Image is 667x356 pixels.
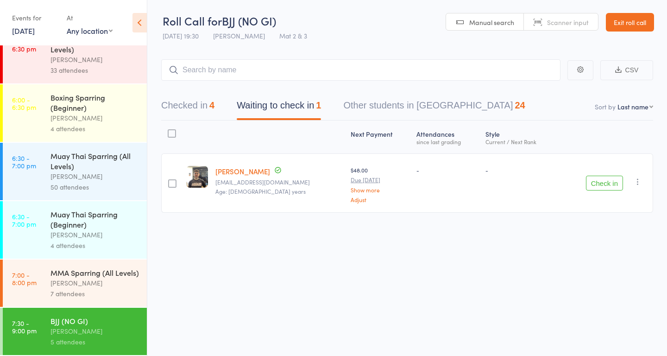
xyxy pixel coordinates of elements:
[12,319,37,334] time: 7:30 - 9:00 pm
[161,95,214,120] button: Checked in4
[163,13,222,28] span: Roll Call for
[215,187,306,195] span: Age: [DEMOGRAPHIC_DATA] years
[3,26,147,83] a: 6:00 -6:30 pmBoxing Sparring (All Levels)[PERSON_NAME]33 attendees
[50,337,139,347] div: 5 attendees
[12,96,36,111] time: 6:00 - 6:30 pm
[279,31,307,40] span: Mat 2 & 3
[485,166,555,174] div: -
[237,95,321,120] button: Waiting to check in1
[3,260,147,307] a: 7:00 -8:00 pmMMA Sparring (All Levels)[PERSON_NAME]7 attendees
[12,154,36,169] time: 6:30 - 7:00 pm
[50,171,139,182] div: [PERSON_NAME]
[12,38,36,52] time: 6:00 - 6:30 pm
[515,100,525,110] div: 24
[50,92,139,113] div: Boxing Sparring (Beginner)
[215,179,343,185] small: Willrosen98@gmail.com
[547,18,589,27] span: Scanner input
[50,267,139,278] div: MMA Sparring (All Levels)
[67,10,113,25] div: At
[3,84,147,142] a: 6:00 -6:30 pmBoxing Sparring (Beginner)[PERSON_NAME]4 attendees
[50,65,139,76] div: 33 attendees
[413,125,482,149] div: Atten­dances
[3,308,147,355] a: 7:30 -9:00 pmBJJ (NO GI)[PERSON_NAME]5 attendees
[416,139,478,145] div: since last grading
[186,166,208,188] img: image1752280171.png
[209,100,214,110] div: 4
[606,13,654,32] a: Exit roll call
[3,143,147,200] a: 6:30 -7:00 pmMuay Thai Sparring (All Levels)[PERSON_NAME]50 attendees
[316,100,321,110] div: 1
[12,25,35,36] a: [DATE]
[482,125,559,149] div: Style
[67,25,113,36] div: Any location
[416,166,478,174] div: -
[12,271,37,286] time: 7:00 - 8:00 pm
[485,139,555,145] div: Current / Next Rank
[12,213,36,228] time: 6:30 - 7:00 pm
[50,113,139,123] div: [PERSON_NAME]
[50,229,139,240] div: [PERSON_NAME]
[351,187,409,193] a: Show more
[469,18,514,27] span: Manual search
[50,209,139,229] div: Muay Thai Sparring (Beginner)
[50,278,139,288] div: [PERSON_NAME]
[351,197,409,203] a: Adjust
[163,31,199,40] span: [DATE] 19:30
[586,176,623,191] button: Check in
[50,288,139,299] div: 7 attendees
[617,102,648,111] div: Last name
[3,201,147,259] a: 6:30 -7:00 pmMuay Thai Sparring (Beginner)[PERSON_NAME]4 attendees
[222,13,276,28] span: BJJ (NO GI)
[50,326,139,337] div: [PERSON_NAME]
[50,54,139,65] div: [PERSON_NAME]
[600,60,653,80] button: CSV
[50,123,139,134] div: 4 attendees
[50,240,139,251] div: 4 attendees
[347,125,413,149] div: Next Payment
[50,316,139,326] div: BJJ (NO GI)
[595,102,616,111] label: Sort by
[161,59,560,81] input: Search by name
[213,31,265,40] span: [PERSON_NAME]
[12,10,57,25] div: Events for
[351,177,409,183] small: Due [DATE]
[50,151,139,171] div: Muay Thai Sparring (All Levels)
[351,166,409,203] div: $48.00
[50,182,139,192] div: 50 attendees
[215,166,270,176] a: [PERSON_NAME]
[343,95,525,120] button: Other students in [GEOGRAPHIC_DATA]24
